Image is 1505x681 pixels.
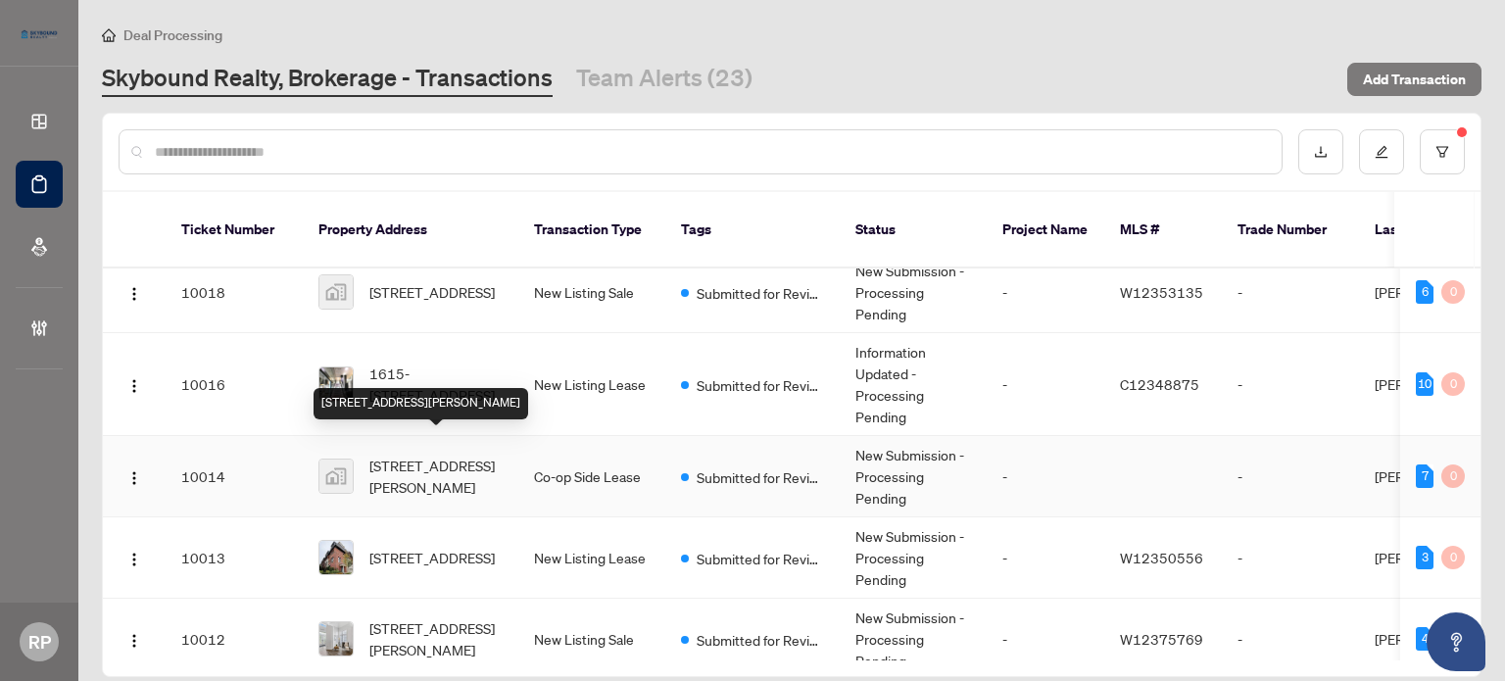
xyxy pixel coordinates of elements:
span: [STREET_ADDRESS][PERSON_NAME] [369,455,503,498]
td: Co-op Side Lease [518,436,665,517]
img: Logo [126,633,142,649]
td: - [1222,436,1359,517]
img: Logo [126,552,142,567]
div: [STREET_ADDRESS][PERSON_NAME] [314,388,528,419]
button: filter [1420,129,1465,174]
td: New Listing Lease [518,517,665,599]
span: W12350556 [1120,549,1203,566]
span: Submitted for Review [697,548,824,569]
span: home [102,28,116,42]
span: 1615-[STREET_ADDRESS] [369,363,503,406]
div: 0 [1441,464,1465,488]
td: Information Updated - Processing Pending [840,333,987,436]
span: Add Transaction [1363,64,1466,95]
td: - [1222,517,1359,599]
button: edit [1359,129,1404,174]
span: [STREET_ADDRESS] [369,281,495,303]
button: Logo [119,542,150,573]
span: C12348875 [1120,375,1199,393]
span: Submitted for Review [697,629,824,651]
td: - [1222,333,1359,436]
td: New Submission - Processing Pending [840,436,987,517]
span: filter [1435,145,1449,159]
img: Logo [126,286,142,302]
div: 6 [1416,280,1433,304]
img: thumbnail-img [319,460,353,493]
img: Logo [126,378,142,394]
button: Logo [119,461,150,492]
th: Project Name [987,192,1104,268]
a: Team Alerts (23) [576,62,752,97]
img: logo [16,24,63,44]
td: 10018 [166,252,303,333]
div: 0 [1441,372,1465,396]
td: - [1222,599,1359,680]
button: Add Transaction [1347,63,1481,96]
div: 4 [1416,627,1433,651]
span: Deal Processing [123,26,222,44]
th: Status [840,192,987,268]
td: - [987,252,1104,333]
td: New Listing Lease [518,333,665,436]
th: Tags [665,192,840,268]
a: Skybound Realty, Brokerage - Transactions [102,62,553,97]
td: 10012 [166,599,303,680]
td: New Submission - Processing Pending [840,517,987,599]
th: Ticket Number [166,192,303,268]
button: Open asap [1427,612,1485,671]
span: Submitted for Review [697,282,824,304]
div: 3 [1416,546,1433,569]
td: - [1222,252,1359,333]
th: Transaction Type [518,192,665,268]
span: edit [1375,145,1388,159]
span: [STREET_ADDRESS][PERSON_NAME] [369,617,503,660]
div: 0 [1441,280,1465,304]
span: Submitted for Review [697,374,824,396]
span: [STREET_ADDRESS] [369,547,495,568]
button: Logo [119,623,150,655]
td: 10016 [166,333,303,436]
img: thumbnail-img [319,275,353,309]
th: Trade Number [1222,192,1359,268]
div: 10 [1416,372,1433,396]
img: thumbnail-img [319,622,353,656]
img: Logo [126,470,142,486]
span: Submitted for Review [697,466,824,488]
span: RP [28,628,51,656]
td: New Submission - Processing Pending [840,252,987,333]
span: W12375769 [1120,630,1203,648]
img: thumbnail-img [319,367,353,401]
td: - [987,517,1104,599]
button: download [1298,129,1343,174]
th: MLS # [1104,192,1222,268]
td: New Listing Sale [518,599,665,680]
td: 10014 [166,436,303,517]
td: - [987,599,1104,680]
span: download [1314,145,1328,159]
button: Logo [119,368,150,400]
td: 10013 [166,517,303,599]
button: Logo [119,276,150,308]
div: 0 [1441,546,1465,569]
th: Property Address [303,192,518,268]
td: - [987,333,1104,436]
span: W12353135 [1120,283,1203,301]
div: 7 [1416,464,1433,488]
td: - [987,436,1104,517]
td: New Listing Sale [518,252,665,333]
img: thumbnail-img [319,541,353,574]
td: New Submission - Processing Pending [840,599,987,680]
